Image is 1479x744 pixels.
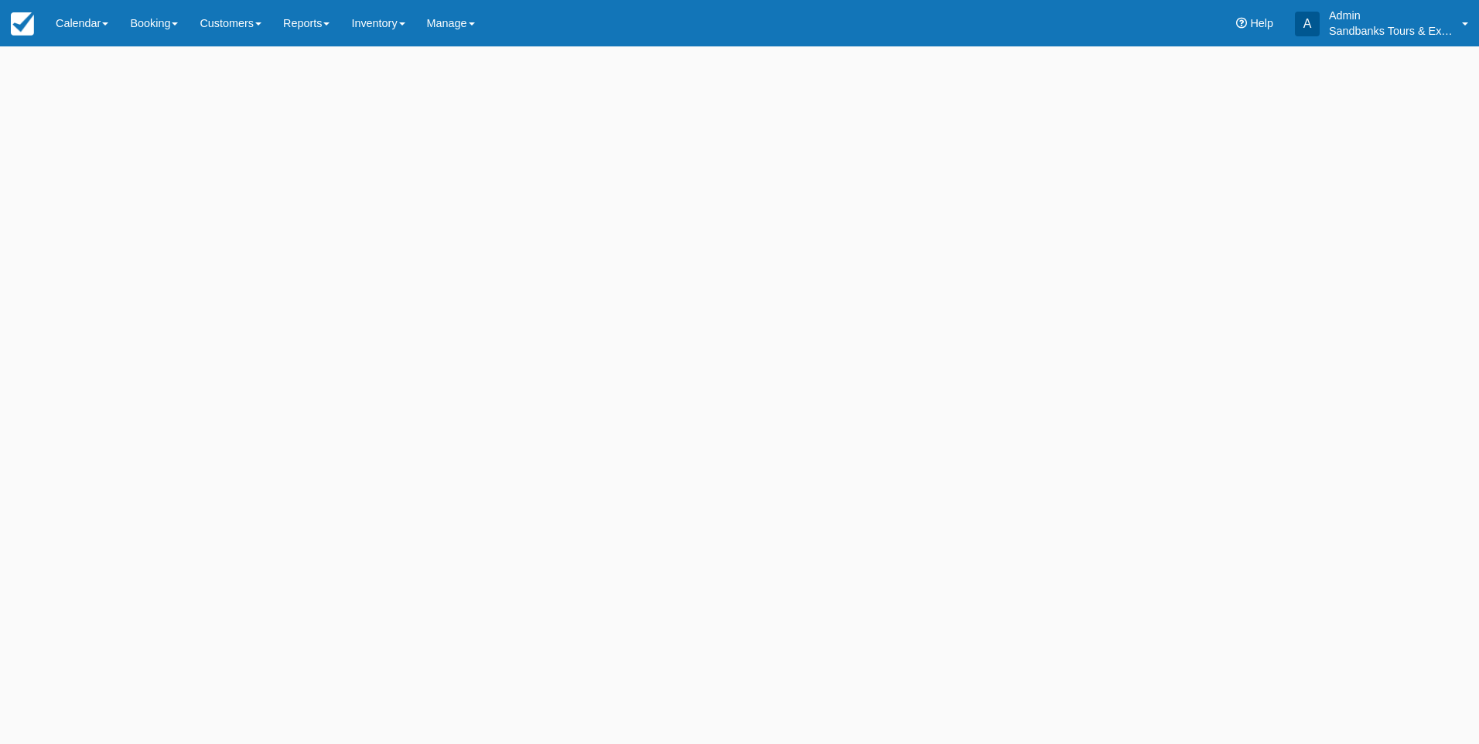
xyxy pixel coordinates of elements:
div: A [1295,12,1320,36]
p: Sandbanks Tours & Experiences [1329,23,1453,39]
p: Admin [1329,8,1453,23]
i: Help [1236,18,1247,29]
img: checkfront-main-nav-mini-logo.png [11,12,34,36]
span: Help [1250,17,1273,29]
